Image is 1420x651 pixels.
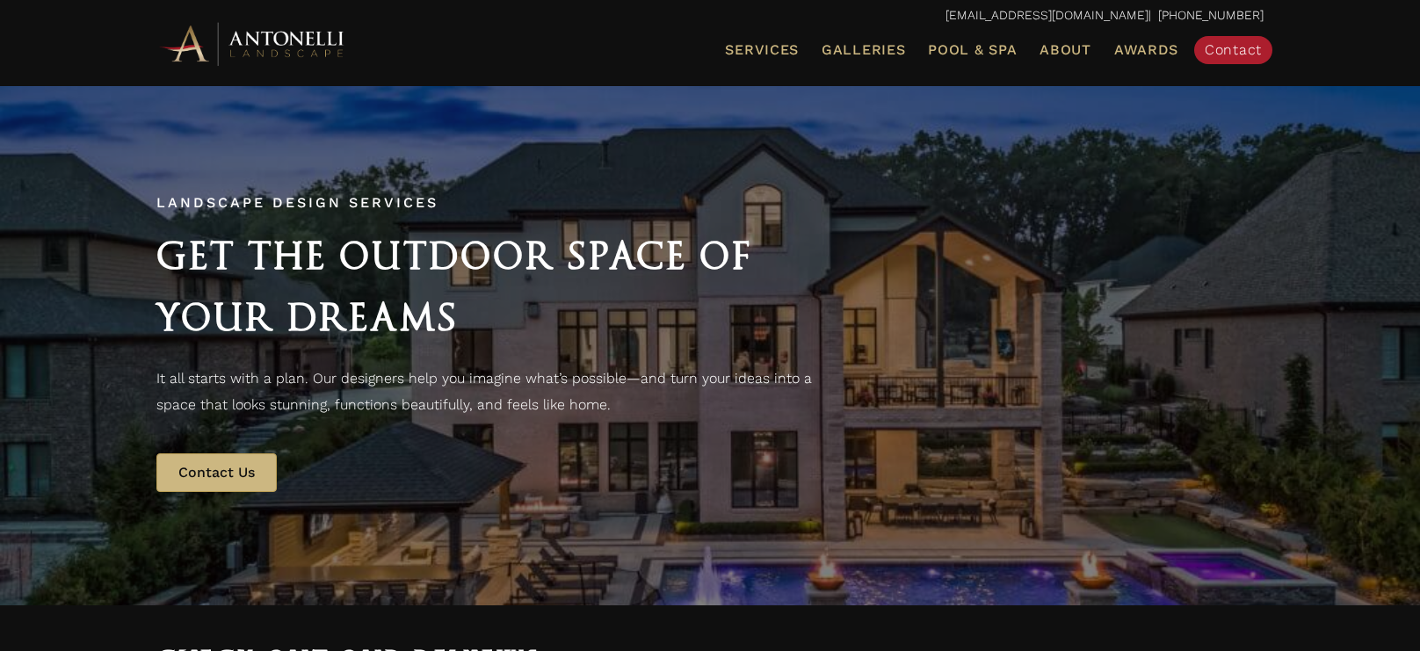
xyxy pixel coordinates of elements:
span: Services [725,43,799,57]
span: Galleries [822,41,905,58]
a: About [1032,39,1098,61]
span: Awards [1114,41,1178,58]
a: Contact [1194,36,1272,64]
p: It all starts with a plan. Our designers help you imagine what’s possible—and turn your ideas int... [156,365,842,417]
a: Services [718,39,806,61]
span: Contact [1205,41,1262,58]
span: Pool & Spa [928,41,1017,58]
span: Landscape Design Services [156,194,438,211]
a: Pool & Spa [921,39,1024,61]
a: [EMAIL_ADDRESS][DOMAIN_NAME] [945,8,1148,22]
span: Contact Us [178,464,255,481]
a: Contact Us [156,453,277,492]
span: Get the Outdoor Space of Your Dreams [156,234,752,339]
span: About [1040,43,1091,57]
a: Galleries [815,39,912,61]
p: | [PHONE_NUMBER] [156,4,1264,27]
a: Awards [1107,39,1185,61]
img: Antonelli Horizontal Logo [156,19,350,68]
